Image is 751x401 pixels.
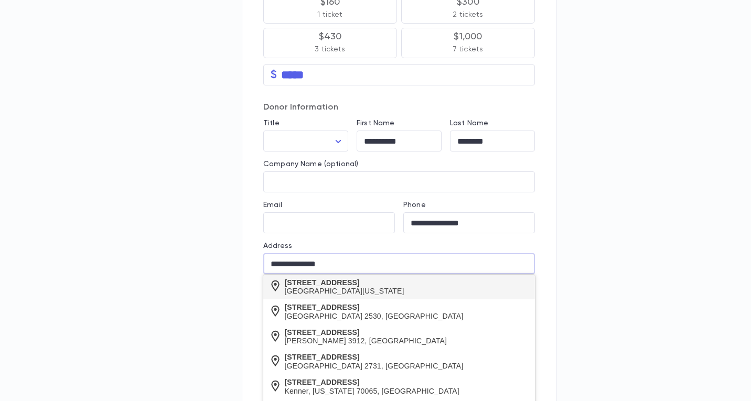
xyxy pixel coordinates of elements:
[285,312,464,321] div: [GEOGRAPHIC_DATA] 2530, [GEOGRAPHIC_DATA]
[263,160,358,168] label: Company Name (optional)
[453,9,483,20] p: 2 tickets
[271,70,277,80] p: $
[401,28,535,58] button: $1,0007 tickets
[263,119,280,127] label: Title
[263,102,535,113] p: Donor Information
[285,353,464,362] div: [STREET_ADDRESS]
[263,201,282,209] label: Email
[285,278,404,287] div: [STREET_ADDRESS]
[285,387,459,396] div: Kenner, [US_STATE] 70065, [GEOGRAPHIC_DATA]
[263,131,348,151] div: ​
[315,44,345,55] p: 3 tickets
[317,9,342,20] p: 1 ticket
[285,287,404,296] div: [GEOGRAPHIC_DATA][US_STATE]
[285,378,459,387] div: [STREET_ADDRESS]
[263,28,397,58] button: $4303 tickets
[285,303,464,312] div: [STREET_ADDRESS]
[450,119,488,127] label: Last Name
[453,44,483,55] p: 7 tickets
[285,337,447,345] div: [PERSON_NAME] 3912, [GEOGRAPHIC_DATA]
[403,201,426,209] label: Phone
[357,119,394,127] label: First Name
[263,242,292,250] label: Address
[454,31,482,42] p: $1,000
[285,328,447,337] div: [STREET_ADDRESS]
[285,362,464,371] div: [GEOGRAPHIC_DATA] 2731, [GEOGRAPHIC_DATA]
[319,31,342,42] p: $430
